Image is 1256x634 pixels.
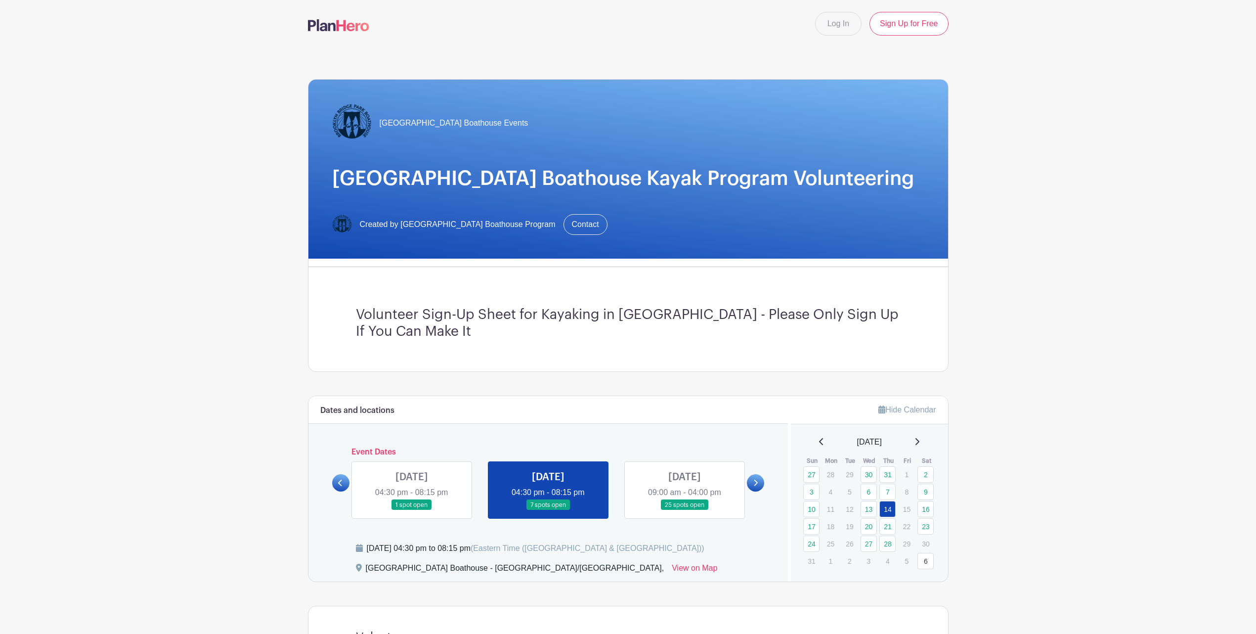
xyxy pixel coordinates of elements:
[917,536,934,551] p: 30
[332,103,372,143] img: Logo-Title.png
[380,117,528,129] span: [GEOGRAPHIC_DATA] Boathouse Events
[672,562,717,578] a: View on Map
[841,519,858,534] p: 19
[803,553,820,569] p: 31
[861,518,877,535] a: 20
[879,484,896,500] a: 7
[879,553,896,569] p: 4
[563,214,607,235] a: Contact
[823,553,839,569] p: 1
[823,536,839,551] p: 25
[841,536,858,551] p: 26
[841,501,858,517] p: 12
[803,484,820,500] a: 3
[899,467,915,482] p: 1
[841,456,860,466] th: Tue
[899,519,915,534] p: 22
[917,501,934,517] a: 16
[879,456,898,466] th: Thu
[861,466,877,483] a: 30
[803,536,820,552] a: 24
[367,543,704,554] div: [DATE] 04:30 pm to 08:15 pm
[823,484,839,499] p: 4
[360,219,556,230] span: Created by [GEOGRAPHIC_DATA] Boathouse Program
[917,518,934,535] a: 23
[857,436,882,448] span: [DATE]
[822,456,841,466] th: Mon
[861,536,877,552] a: 27
[815,12,862,36] a: Log In
[356,307,901,340] h3: Volunteer Sign-Up Sheet for Kayaking in [GEOGRAPHIC_DATA] - Please Only Sign Up If You Can Make It
[917,466,934,483] a: 2
[878,406,936,414] a: Hide Calendar
[320,406,394,415] h6: Dates and locations
[861,553,877,569] p: 3
[803,501,820,517] a: 10
[899,501,915,517] p: 15
[860,456,879,466] th: Wed
[803,518,820,535] a: 17
[898,456,917,466] th: Fri
[841,553,858,569] p: 2
[917,456,936,466] th: Sat
[366,562,664,578] div: [GEOGRAPHIC_DATA] Boathouse - [GEOGRAPHIC_DATA]/[GEOGRAPHIC_DATA],
[332,167,924,190] h1: [GEOGRAPHIC_DATA] Boathouse Kayak Program Volunteering
[899,484,915,499] p: 8
[879,466,896,483] a: 31
[471,544,704,552] span: (Eastern Time ([GEOGRAPHIC_DATA] & [GEOGRAPHIC_DATA]))
[803,466,820,483] a: 27
[869,12,948,36] a: Sign Up for Free
[861,501,877,517] a: 13
[823,501,839,517] p: 11
[349,448,747,457] h6: Event Dates
[332,215,352,234] img: Logo-Title.png
[917,553,934,569] a: 6
[823,467,839,482] p: 28
[823,519,839,534] p: 18
[308,19,369,31] img: logo-507f7623f17ff9eddc593b1ce0a138ce2505c220e1c5a4e2b4648c50719b7d32.svg
[879,501,896,517] a: 14
[879,536,896,552] a: 28
[899,536,915,551] p: 29
[841,484,858,499] p: 5
[803,456,822,466] th: Sun
[841,467,858,482] p: 29
[879,518,896,535] a: 21
[899,553,915,569] p: 5
[861,484,877,500] a: 6
[917,484,934,500] a: 9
